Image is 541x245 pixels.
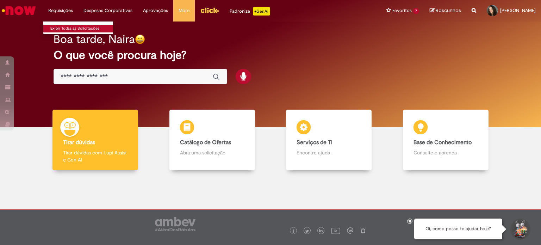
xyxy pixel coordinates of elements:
a: Rascunhos [430,7,461,14]
span: Despesas Corporativas [83,7,132,14]
a: Serviços de TI Encontre ajuda [270,110,387,171]
h2: O que você procura hoje? [54,49,488,61]
div: Oi, como posso te ajudar hoje? [414,219,502,239]
ul: Requisições [43,21,113,35]
span: [PERSON_NAME] [500,7,536,13]
p: Abra uma solicitação [180,149,244,156]
div: Padroniza [230,7,270,16]
p: +GenAi [253,7,270,16]
img: logo_footer_linkedin.png [319,229,323,233]
span: Favoritos [392,7,412,14]
img: logo_footer_twitter.png [305,229,309,233]
p: Encontre ajuda [297,149,361,156]
h2: Boa tarde, Naira [54,33,135,45]
img: click_logo_yellow_360x200.png [200,5,219,16]
img: logo_footer_youtube.png [331,226,340,235]
b: Base de Conhecimento [413,139,472,146]
b: Catálogo de Ofertas [180,139,231,146]
img: logo_footer_naosei.png [360,227,366,234]
b: Serviços de TI [297,139,332,146]
button: Iniciar Conversa de Suporte [509,219,530,240]
span: More [179,7,189,14]
span: Aprovações [143,7,168,14]
p: Consulte e aprenda [413,149,478,156]
a: Base de Conhecimento Consulte e aprenda [387,110,504,171]
b: Tirar dúvidas [63,139,95,146]
a: Tirar dúvidas Tirar dúvidas com Lupi Assist e Gen Ai [37,110,154,171]
img: ServiceNow [1,4,37,18]
a: Exibir Todas as Solicitações [43,25,121,32]
span: Requisições [48,7,73,14]
a: Catálogo de Ofertas Abra uma solicitação [154,110,271,171]
img: logo_footer_workplace.png [347,227,353,234]
img: logo_footer_ambev_rotulo_gray.png [155,217,195,231]
span: 7 [413,8,419,14]
p: Tirar dúvidas com Lupi Assist e Gen Ai [63,149,128,163]
span: Rascunhos [436,7,461,14]
img: happy-face.png [135,34,145,44]
img: logo_footer_facebook.png [292,229,295,233]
